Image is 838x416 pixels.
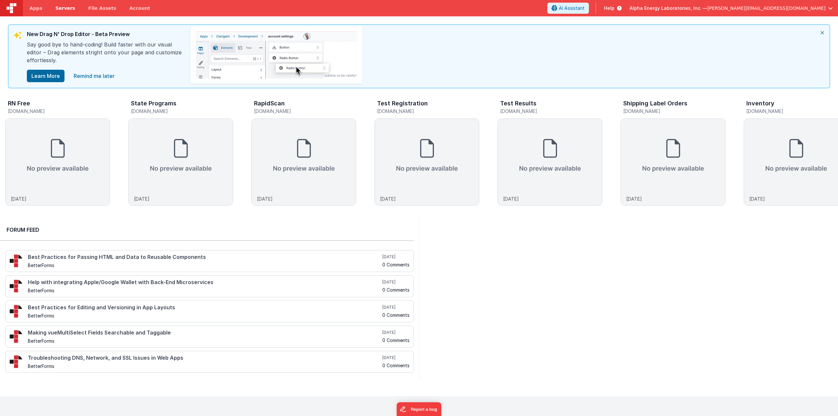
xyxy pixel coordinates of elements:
[7,226,407,234] h2: Forum Feed
[382,280,410,285] h5: [DATE]
[377,109,479,114] h5: [DOMAIN_NAME]
[9,355,23,368] img: 295_2.png
[382,338,410,343] h5: 0 Comments
[134,195,150,202] p: [DATE]
[9,330,23,343] img: 295_2.png
[131,109,233,114] h5: [DOMAIN_NAME]
[257,195,273,202] p: [DATE]
[9,280,23,293] img: 295_2.png
[28,330,381,336] h4: Making vueMultiSelect Fields Searchable and Taggable
[8,109,110,114] h5: [DOMAIN_NAME]
[503,195,519,202] p: [DATE]
[749,195,765,202] p: [DATE]
[382,305,410,310] h5: [DATE]
[626,195,642,202] p: [DATE]
[629,5,707,11] span: Alpha Energy Laboratories, Inc. —
[604,5,614,11] span: Help
[746,100,774,107] h3: Inventory
[9,305,23,318] img: 295_2.png
[559,5,585,11] span: AI Assistant
[27,70,64,82] button: Learn More
[55,5,75,11] span: Servers
[382,313,410,317] h5: 0 Comments
[70,69,118,82] a: close
[28,338,381,343] h5: BetterForms
[27,41,184,69] div: Say good bye to hand-coding! Build faster with our visual editor – Drag elements stright onto you...
[382,330,410,335] h5: [DATE]
[815,25,829,41] i: close
[382,287,410,292] h5: 0 Comments
[707,5,826,11] span: [PERSON_NAME][EMAIL_ADDRESS][DOMAIN_NAME]
[131,100,176,107] h3: State Programs
[629,5,833,11] button: Alpha Energy Laboratories, Inc. — [PERSON_NAME][EMAIL_ADDRESS][DOMAIN_NAME]
[5,250,414,272] a: Best Practices for Passing HTML and Data to Reusable Components BetterForms [DATE] 0 Comments
[380,195,396,202] p: [DATE]
[5,351,414,373] a: Troubleshooting DNS, Network, and SSL Issues in Web Apps BetterForms [DATE] 0 Comments
[27,30,184,41] div: New Drag N' Drop Editor - Beta Preview
[5,326,414,348] a: Making vueMultiSelect Fields Searchable and Taggable BetterForms [DATE] 0 Comments
[5,275,414,297] a: Help with integrating Apple/Google Wallet with Back-End Microservices BetterForms [DATE] 0 Comments
[382,363,410,368] h5: 0 Comments
[28,288,381,293] h5: BetterForms
[29,5,42,11] span: Apps
[28,305,381,311] h4: Best Practices for Editing and Versioning in App Layouts
[500,109,602,114] h5: [DOMAIN_NAME]
[28,254,381,260] h4: Best Practices for Passing HTML and Data to Reusable Components
[9,254,23,267] img: 295_2.png
[382,262,410,267] h5: 0 Comments
[397,402,442,416] iframe: Marker.io feedback button
[254,109,356,114] h5: [DOMAIN_NAME]
[623,100,687,107] h3: Shipping Label Orders
[382,254,410,260] h5: [DATE]
[547,3,589,14] button: AI Assistant
[28,355,381,361] h4: Troubleshooting DNS, Network, and SSL Issues in Web Apps
[8,100,30,107] h3: RN Free
[5,300,414,322] a: Best Practices for Editing and Versioning in App Layouts BetterForms [DATE] 0 Comments
[88,5,117,11] span: File Assets
[500,100,537,107] h3: Test Results
[254,100,285,107] h3: RapidScan
[28,313,381,318] h5: BetterForms
[28,263,381,268] h5: BetterForms
[28,280,381,285] h4: Help with integrating Apple/Google Wallet with Back-End Microservices
[382,355,410,360] h5: [DATE]
[28,364,381,369] h5: BetterForms
[377,100,428,107] h3: Test Registration
[623,109,725,114] h5: [DOMAIN_NAME]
